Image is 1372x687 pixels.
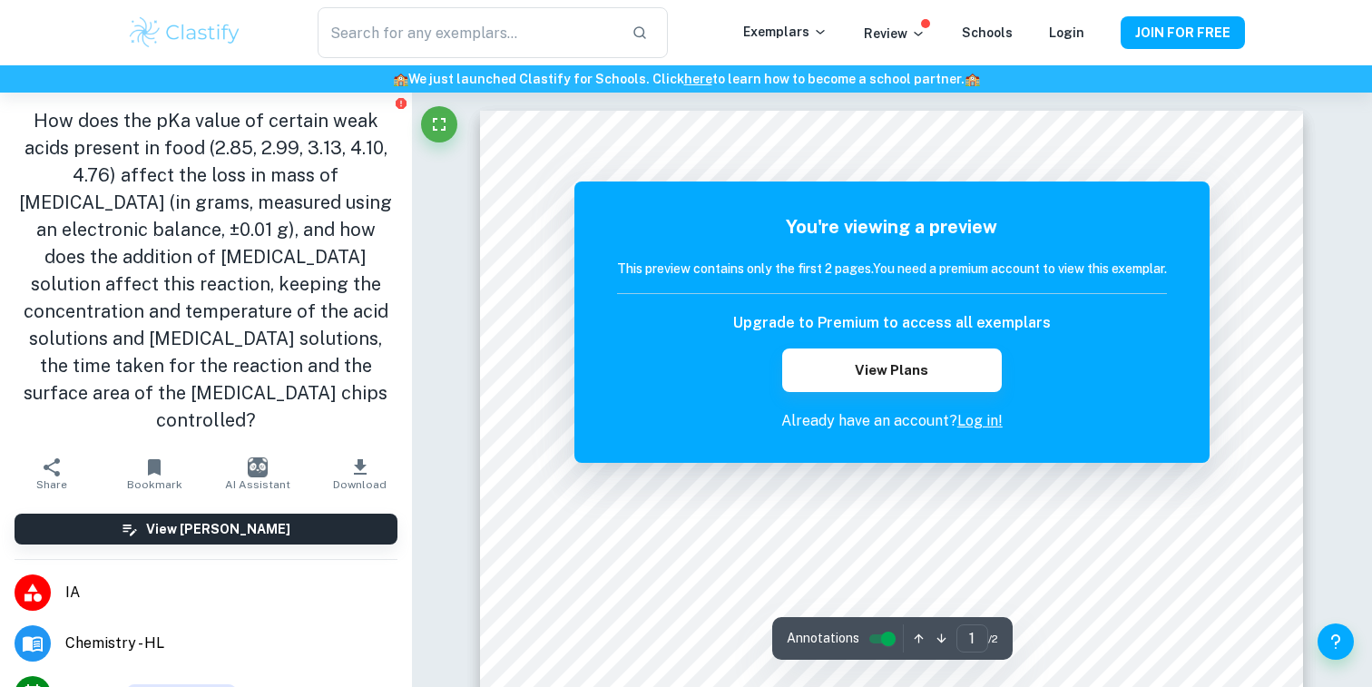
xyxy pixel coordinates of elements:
button: View [PERSON_NAME] [15,514,397,545]
p: Review [864,24,926,44]
span: Download [333,478,387,491]
h6: Upgrade to Premium to access all exemplars [733,312,1051,334]
img: Clastify logo [127,15,242,51]
span: Annotations [787,629,859,648]
button: Report issue [395,96,408,110]
p: Exemplars [743,22,828,42]
span: Share [36,478,67,491]
span: Bookmark [127,478,182,491]
span: IA [65,582,397,604]
h5: You're viewing a preview [617,213,1167,240]
span: / 2 [988,631,998,647]
a: Login [1049,25,1084,40]
button: AI Assistant [206,448,309,499]
span: 🏫 [965,72,980,86]
input: Search for any exemplars... [318,7,617,58]
button: Download [309,448,411,499]
span: 🏫 [393,72,408,86]
a: here [684,72,712,86]
button: JOIN FOR FREE [1121,16,1245,49]
h6: This preview contains only the first 2 pages. You need a premium account to view this exemplar. [617,259,1167,279]
button: Fullscreen [421,106,457,142]
span: Chemistry - HL [65,633,397,654]
a: Log in! [957,412,1003,429]
h6: View [PERSON_NAME] [146,519,290,539]
button: View Plans [782,348,1002,392]
h1: How does the pKa value of certain weak acids present in food (2.85, 2.99, 3.13, 4.10, 4.76) affec... [15,107,397,434]
h6: We just launched Clastify for Schools. Click to learn how to become a school partner. [4,69,1368,89]
button: Help and Feedback [1318,623,1354,660]
p: Already have an account? [617,410,1167,432]
span: AI Assistant [225,478,290,491]
img: AI Assistant [248,457,268,477]
button: Bookmark [103,448,205,499]
a: Schools [962,25,1013,40]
